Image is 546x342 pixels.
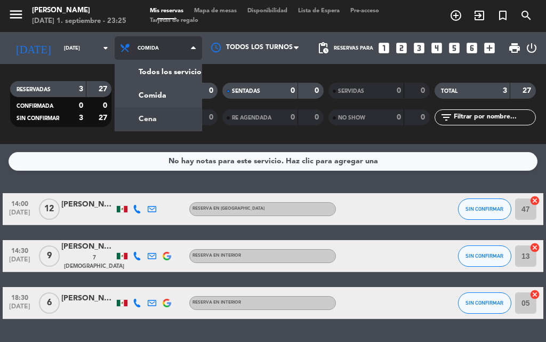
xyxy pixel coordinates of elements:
span: Mis reservas [144,8,189,14]
strong: 27 [99,114,109,122]
span: 7 [DEMOGRAPHIC_DATA] [64,253,124,271]
span: Lista de Espera [293,8,345,14]
button: SIN CONFIRMAR [458,198,511,220]
span: RE AGENDADA [232,115,271,121]
div: [PERSON_NAME] [61,292,115,305]
i: exit_to_app [473,9,486,22]
img: google-logo.png [163,252,171,260]
span: [DATE] [6,256,33,268]
div: [PERSON_NAME] [32,5,126,16]
strong: 0 [209,87,215,94]
span: SIN CONFIRMAR [465,206,503,212]
i: turned_in_not [496,9,509,22]
span: Tarjetas de regalo [144,18,204,23]
span: NO SHOW [338,115,365,121]
span: 18:30 [6,291,33,303]
strong: 0 [397,114,401,121]
a: Cena [115,107,202,131]
strong: 0 [209,114,215,121]
strong: 27 [99,85,109,93]
i: add_circle_outline [449,9,462,22]
span: RESERVA EN INTERIOR [192,300,241,305]
i: looks_two [395,41,408,55]
i: menu [8,6,24,22]
i: looks_6 [465,41,479,55]
strong: 0 [397,87,401,94]
i: filter_list [440,111,453,124]
i: looks_3 [412,41,426,55]
strong: 0 [291,114,295,121]
span: pending_actions [317,42,330,54]
span: [DATE] [6,303,33,315]
i: looks_5 [447,41,461,55]
i: looks_4 [430,41,444,55]
i: cancel [529,242,540,253]
i: arrow_drop_down [99,42,112,54]
span: TOTAL [441,89,457,94]
div: [PERSON_NAME] [61,198,115,211]
span: Disponibilidad [242,8,293,14]
button: SIN CONFIRMAR [458,292,511,314]
span: Comida [138,45,159,51]
a: Comida [115,84,202,107]
span: SIN CONFIRMAR [465,253,503,259]
a: Todos los servicios [115,60,202,84]
i: add_box [483,41,496,55]
i: [DATE] [8,37,59,59]
span: RESERVA EN [GEOGRAPHIC_DATA] [192,206,264,211]
strong: 3 [503,87,507,94]
strong: 0 [103,102,109,109]
strong: 27 [523,87,533,94]
span: SIN CONFIRMAR [465,300,503,306]
span: 12 [39,198,60,220]
strong: 0 [315,114,321,121]
div: [DATE] 1. septiembre - 23:25 [32,16,126,27]
i: cancel [529,289,540,300]
span: Mapa de mesas [189,8,242,14]
div: No hay notas para este servicio. Haz clic para agregar una [168,155,378,168]
button: SIN CONFIRMAR [458,245,511,267]
span: 14:00 [6,197,33,209]
strong: 0 [291,87,295,94]
strong: 0 [421,114,427,121]
i: looks_one [377,41,391,55]
i: search [520,9,533,22]
span: CONFIRMADA [17,104,53,109]
span: SERVIDAS [338,89,364,94]
i: power_settings_new [525,42,538,54]
span: 9 [39,245,60,267]
span: [DATE] [6,209,33,221]
strong: 3 [79,114,83,122]
span: RESERVADAS [17,87,51,92]
span: SIN CONFIRMAR [17,116,59,121]
div: LOG OUT [525,32,538,64]
span: 14:30 [6,244,33,256]
span: Reservas para [334,45,373,51]
strong: 0 [79,102,83,109]
img: google-logo.png [163,299,171,307]
input: Filtrar por nombre... [453,112,535,123]
strong: 3 [79,85,83,93]
span: RESERVA EN INTERIOR [192,253,241,258]
strong: 0 [421,87,427,94]
span: SENTADAS [232,89,260,94]
div: [PERSON_NAME] [61,241,115,253]
span: 6 [39,292,60,314]
span: Pre-acceso [345,8,384,14]
strong: 0 [315,87,321,94]
span: print [508,42,521,54]
button: menu [8,6,24,26]
i: cancel [529,195,540,206]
